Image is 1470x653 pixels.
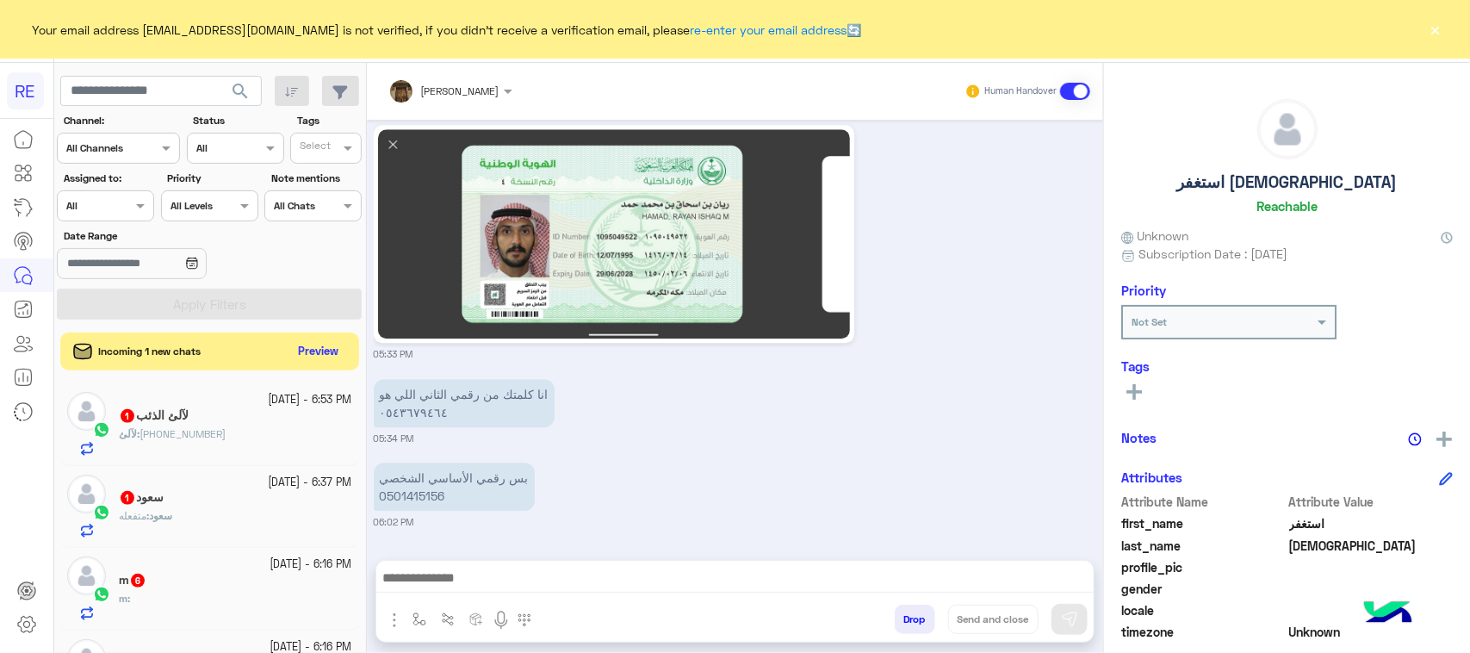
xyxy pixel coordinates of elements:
[1289,601,1454,619] span: null
[1408,432,1422,446] img: notes
[121,409,134,423] span: 1
[146,509,172,522] b: :
[1256,198,1318,214] h6: Reachable
[93,586,110,603] img: WhatsApp
[1436,432,1452,447] img: add
[1121,558,1286,576] span: profile_pic
[271,171,360,186] label: Note mentions
[99,344,202,359] span: Incoming 1 new chats
[67,392,106,431] img: defaultAdmin.png
[119,509,146,522] span: متفعله
[119,592,130,605] b: :
[1289,580,1454,598] span: null
[1289,493,1454,511] span: Attribute Value
[297,138,331,158] div: Select
[462,605,491,633] button: create order
[421,84,499,97] span: [PERSON_NAME]
[491,610,512,631] img: send voice note
[57,289,362,320] button: Apply Filters
[119,427,137,440] span: لآلئ
[1121,623,1286,641] span: timezone
[384,610,405,631] img: send attachment
[131,574,145,588] span: 6
[406,605,434,633] button: select flow
[121,491,134,505] span: 1
[119,490,164,505] h5: سعود
[412,613,426,626] img: select flow
[67,557,106,595] img: defaultAdmin.png
[193,113,282,128] label: Status
[269,392,352,408] small: [DATE] - 6:53 PM
[64,228,257,244] label: Date Range
[33,21,862,39] span: Your email address [EMAIL_ADDRESS][DOMAIN_NAME] is not verified, if you didn't receive a verifica...
[895,605,935,634] button: Drop
[230,81,251,102] span: search
[1121,537,1286,555] span: last_name
[1121,430,1157,445] h6: Notes
[1132,315,1167,328] b: Not Set
[220,76,262,113] button: search
[297,113,360,128] label: Tags
[1121,514,1286,532] span: first_name
[1121,493,1286,511] span: Attribute Name
[1358,584,1418,644] img: hulul-logo.png
[374,347,413,361] small: 05:33 PM
[93,421,110,438] img: WhatsApp
[1258,100,1317,159] img: defaultAdmin.png
[378,129,850,339] img: 1368562761513719.jpg
[441,613,455,626] img: Trigger scenario
[64,171,152,186] label: Assigned to:
[374,379,555,427] p: 4/10/2025, 5:34 PM
[7,72,44,109] div: RE
[269,475,352,491] small: [DATE] - 6:37 PM
[518,613,531,627] img: make a call
[1427,21,1444,38] button: ×
[291,339,346,364] button: Preview
[374,432,414,445] small: 05:34 PM
[64,113,178,128] label: Channel:
[1289,623,1454,641] span: Unknown
[1121,470,1182,485] h6: Attributes
[691,22,847,37] a: re-enter your email address
[270,557,352,573] small: [DATE] - 6:16 PM
[1177,172,1398,192] h5: استغفر [DEMOGRAPHIC_DATA]
[1289,514,1454,532] span: استغفر
[140,427,226,440] span: +966539353809
[469,613,483,626] img: create order
[119,592,127,605] span: m
[167,171,256,186] label: Priority
[119,573,146,588] h5: m
[1121,580,1286,598] span: gender
[1138,245,1287,263] span: Subscription Date : [DATE]
[67,475,106,513] img: defaultAdmin.png
[374,515,414,529] small: 06:02 PM
[1061,611,1078,628] img: send message
[434,605,462,633] button: Trigger scenario
[1121,283,1166,298] h6: Priority
[93,504,110,521] img: WhatsApp
[149,509,172,522] span: سعود
[1121,601,1286,619] span: locale
[984,84,1057,98] small: Human Handover
[374,463,535,511] p: 4/10/2025, 6:02 PM
[119,408,189,423] h5: لآلئ الذئب
[1121,227,1188,245] span: Unknown
[948,605,1039,634] button: Send and close
[1121,358,1453,374] h6: Tags
[119,427,140,440] b: :
[1289,537,1454,555] span: الله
